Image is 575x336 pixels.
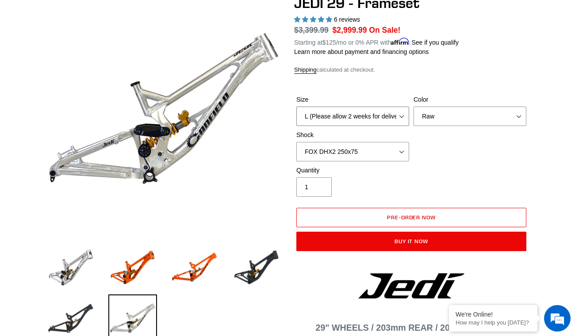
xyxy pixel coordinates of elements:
[296,208,526,227] button: Add to cart
[294,65,529,74] div: calculated at checkout.
[232,243,281,292] img: Load image into Gallery viewer, JEDI 29 - Frameset
[391,38,410,45] span: Affirm
[387,214,436,221] span: Pre-order now
[294,36,459,47] p: Starting at /mo or 0% APR with .
[296,166,409,175] label: Quantity
[296,130,409,140] label: Shock
[456,311,531,318] div: We're Online!
[322,39,336,46] span: $125
[296,232,526,251] button: Buy it now
[316,323,502,332] span: 29" WHEELS / 203mm REAR / 203mm FRONT
[296,95,409,104] label: Size
[294,16,334,23] span: 5.00 stars
[294,66,317,74] a: Shipping
[334,16,360,23] span: 6 reviews
[333,26,367,34] span: $2,999.99
[414,95,526,104] label: Color
[369,24,400,36] span: On Sale!
[108,243,157,292] img: Load image into Gallery viewer, JEDI 29 - Frameset
[294,26,329,34] s: $3,399.99
[46,243,95,292] img: Load image into Gallery viewer, JEDI 29 - Frameset
[411,39,459,46] a: See if you qualify - Learn more about Affirm Financing (opens in modal)
[294,48,429,55] a: Learn more about payment and financing options
[170,243,219,292] img: Load image into Gallery viewer, JEDI 29 - Frameset
[456,319,531,326] p: How may I help you today?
